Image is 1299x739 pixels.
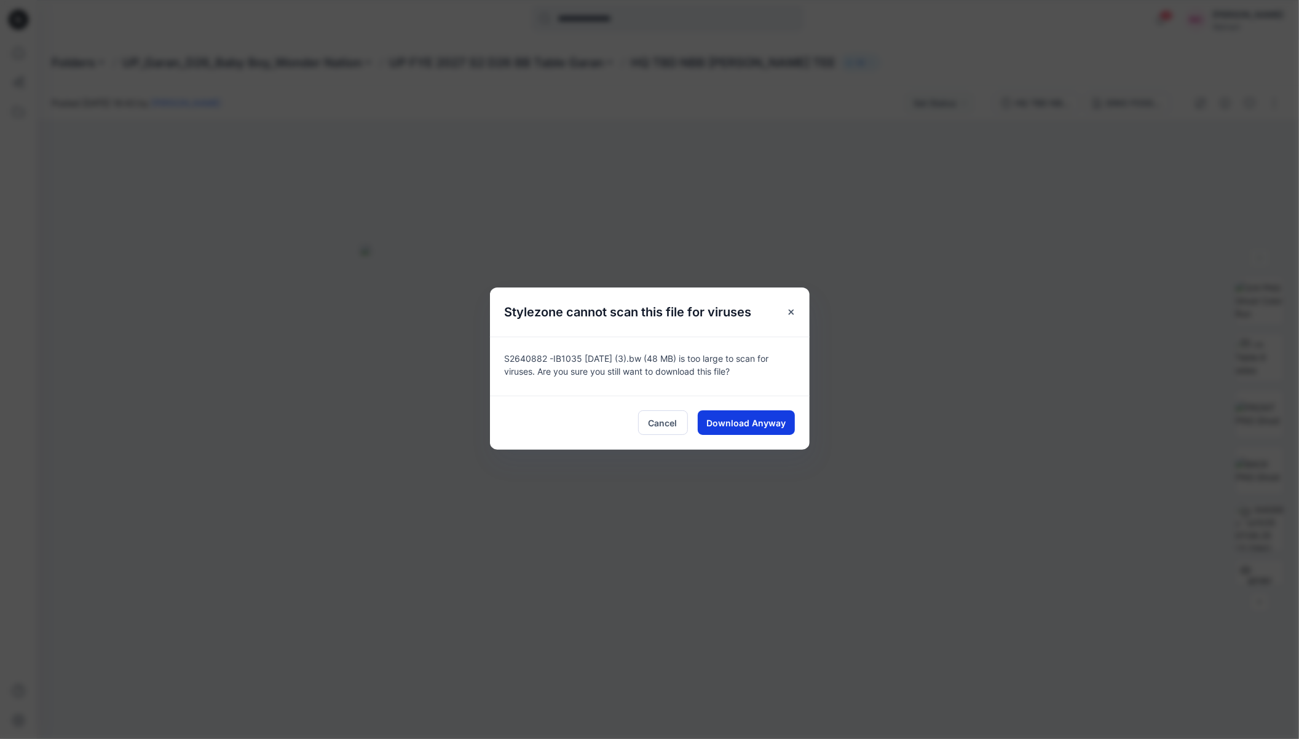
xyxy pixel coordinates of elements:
div: S2640882 -IB1035 [DATE] (3).bw (48 MB) is too large to scan for viruses. Are you sure you still w... [490,337,810,396]
button: Download Anyway [698,410,795,435]
span: Download Anyway [706,416,786,429]
span: Cancel [649,416,677,429]
h5: Stylezone cannot scan this file for viruses [490,287,767,337]
button: Close [780,301,802,323]
button: Cancel [638,410,688,435]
